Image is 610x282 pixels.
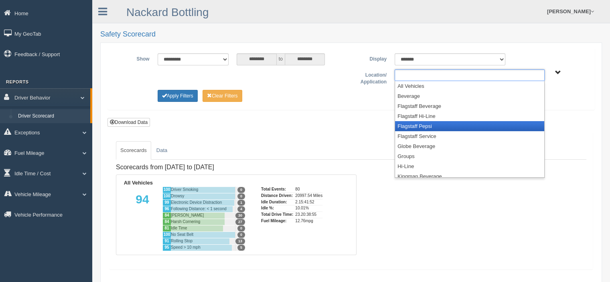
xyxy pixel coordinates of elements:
div: Idle Duration: [261,199,293,205]
span: 5 [237,245,245,251]
div: 100 [162,231,171,238]
div: 99 [162,199,171,206]
div: Idle %: [261,205,293,211]
span: to [277,53,285,65]
span: 30 [235,213,245,219]
li: Beverage [395,91,544,101]
li: Flagstaff Pepsi [395,121,544,131]
li: Kingman Beverage [395,171,544,181]
div: 80 [295,187,322,193]
b: All Vehicles [124,180,153,186]
li: Hi-Line [395,161,544,171]
span: 0 [237,225,245,231]
li: Flagstaff Service [395,131,544,141]
span: 1 [237,200,245,206]
a: Nackard Bottling [126,6,209,18]
div: 100 [162,187,171,193]
div: 96 [162,206,171,212]
li: Groups [395,151,544,161]
div: 10.01% [295,205,322,211]
div: 23.20:38:55 [295,211,322,218]
div: 12.76mpg [295,218,322,224]
button: Change Filter Options [203,90,242,102]
span: 13 [235,238,245,244]
a: Data [152,141,172,160]
span: 27 [235,219,245,225]
div: Total Events: [261,187,293,193]
label: Display [351,53,391,63]
div: 91 [162,238,171,244]
div: 84 [162,212,171,219]
div: Total Drive Time: [261,211,293,218]
span: 0 [237,187,245,193]
li: Flagstaff Hi-Line [395,111,544,121]
div: 95 [162,244,171,251]
span: 4 [237,206,245,212]
div: 100 [162,193,171,199]
div: 81 [162,225,171,231]
button: Change Filter Options [158,90,198,102]
a: Scorecards [116,141,151,160]
div: 94 [122,187,162,251]
div: Fuel Mileage: [261,218,293,224]
h4: Scorecards from [DATE] to [DATE] [116,164,357,171]
a: Driver Scorecard [14,109,90,124]
span: 0 [237,232,245,238]
label: Location/ Application [351,69,391,86]
div: 2.15:41:52 [295,199,322,205]
div: 84 [162,219,171,225]
span: 0 [237,193,245,199]
h2: Safety Scorecard [100,30,602,39]
li: All Vehicles [395,81,544,91]
label: Show [114,53,154,63]
div: 20997.54 Miles [295,193,322,199]
li: Flagstaff Beverage [395,101,544,111]
li: Globe Beverage [395,141,544,151]
div: Distance Driven: [261,193,293,199]
button: Download Data [107,118,150,127]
